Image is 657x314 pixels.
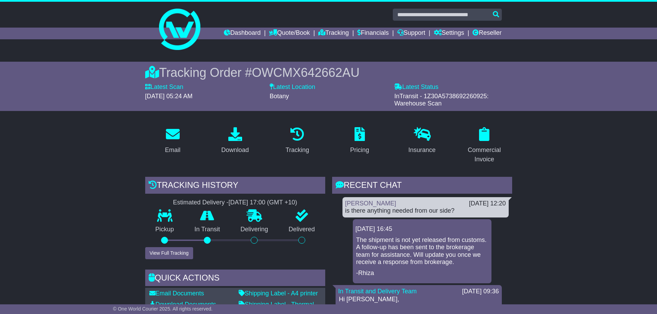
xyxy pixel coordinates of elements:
a: Dashboard [224,28,261,39]
div: [DATE] 16:45 [356,225,489,233]
a: Financials [357,28,389,39]
p: Pickup [145,226,185,233]
a: Shipping Label - A4 printer [239,290,318,297]
p: Hi [PERSON_NAME], [339,296,498,303]
span: [DATE] 05:24 AM [145,93,193,100]
a: Insurance [404,125,440,157]
a: Reseller [472,28,501,39]
div: [DATE] 12:20 [469,200,506,207]
a: [PERSON_NAME] [345,200,396,207]
div: Download [221,145,249,155]
a: Email [160,125,185,157]
a: Pricing [346,125,374,157]
p: -Rhiza [356,270,488,277]
div: Email [165,145,180,155]
a: Email Documents [149,290,204,297]
div: [DATE] 17:00 (GMT +10) [229,199,297,206]
div: is there anything needed from our side? [345,207,506,215]
div: Commercial Invoice [461,145,508,164]
span: Botany [270,93,289,100]
div: RECENT CHAT [332,177,512,195]
p: In Transit [184,226,230,233]
div: Pricing [350,145,369,155]
a: Support [397,28,425,39]
label: Latest Scan [145,83,183,91]
a: Tracking [281,125,313,157]
p: The shipment is not yet released from customs. A follow-up has been sent to the brokerage team fo... [356,236,488,266]
label: Latest Status [394,83,438,91]
p: Delivered [278,226,325,233]
span: OWCMX642662AU [252,65,359,80]
a: In Transit and Delivery Team [338,288,417,295]
div: Tracking history [145,177,325,195]
button: View Full Tracking [145,247,193,259]
a: Download Documents [149,301,216,308]
div: Tracking [286,145,309,155]
div: Estimated Delivery - [145,199,325,206]
div: Quick Actions [145,270,325,288]
p: Delivering [230,226,279,233]
div: Insurance [408,145,436,155]
a: Quote/Book [269,28,310,39]
a: Settings [434,28,464,39]
div: [DATE] 09:36 [462,288,499,295]
div: Tracking Order # [145,65,512,80]
span: © One World Courier 2025. All rights reserved. [113,306,213,312]
a: Download [217,125,253,157]
a: Commercial Invoice [457,125,512,166]
a: Tracking [318,28,349,39]
label: Latest Location [270,83,315,91]
span: InTransit - 1Z30A5738692260925: Warehouse Scan [394,93,489,107]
